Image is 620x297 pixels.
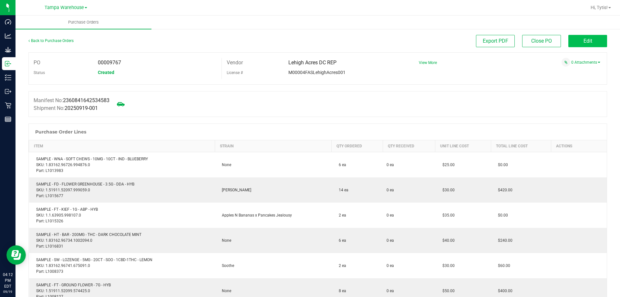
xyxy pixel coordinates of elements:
[219,188,251,192] span: [PERSON_NAME]
[491,140,551,152] th: Total Line Cost
[495,289,512,293] span: $400.00
[387,288,394,294] span: 0 ea
[5,19,11,25] inline-svg: Dashboard
[34,68,45,78] label: Status
[495,213,508,217] span: $0.00
[5,102,11,109] inline-svg: Retail
[33,257,211,274] div: SAMPLE - SW - LOZENGE - 5MG - 20CT - SOO - 1CBD-1THC - LEMON SKU: 1.83162.96741.675091.0 Part: L1...
[45,5,84,10] span: Tampa Warehouse
[483,38,508,44] span: Export PDF
[98,70,114,75] span: Created
[5,74,11,81] inline-svg: Inventory
[65,105,98,111] span: 20250919-001
[495,238,512,243] span: $240.00
[387,162,394,168] span: 0 ea
[439,289,455,293] span: $50.00
[336,163,346,167] span: 6 ea
[439,213,455,217] span: $35.00
[3,272,13,289] p: 04:12 PM EDT
[219,163,231,167] span: None
[495,263,510,268] span: $60.00
[439,163,455,167] span: $25.00
[5,116,11,122] inline-svg: Reports
[5,88,11,95] inline-svg: Outbound
[383,140,435,152] th: Qty Received
[476,35,515,47] button: Export PDF
[33,232,211,249] div: SAMPLE - HT - BAR - 200MG - THC - DARK CHOCOLATE MINT SKU: 1.83162.96734.1002094.0 Part: L1016831
[419,60,437,65] a: View More
[5,47,11,53] inline-svg: Grow
[219,213,292,217] span: Apples N Bananas x Pancakes Jealousy
[387,263,394,269] span: 0 ea
[439,188,455,192] span: $30.00
[3,289,13,294] p: 09/19
[59,19,108,25] span: Purchase Orders
[33,181,211,199] div: SAMPLE - FD - FLOWER GREENHOUSE - 3.5G - DDA - HYB SKU: 1.51911.52097.999059.0 Part: L1015677
[495,188,512,192] span: $420.00
[288,70,346,75] span: M00004FASLehighAcres001
[34,104,98,112] label: Shipment No:
[551,140,607,152] th: Actions
[336,213,346,217] span: 2 ea
[439,238,455,243] span: $40.00
[34,97,109,104] label: Manifest No:
[98,59,121,66] span: 00009767
[114,98,127,111] span: Mark as not Arrived
[28,38,74,43] a: Back to Purchase Orders
[387,212,394,218] span: 0 ea
[336,188,348,192] span: 14 ea
[591,5,608,10] span: Hi, Tytis!
[584,38,592,44] span: Edit
[522,35,561,47] button: Close PO
[571,60,600,65] a: 0 Attachments
[387,187,394,193] span: 0 ea
[387,238,394,243] span: 0 ea
[336,263,346,268] span: 2 ea
[336,289,346,293] span: 8 ea
[336,238,346,243] span: 6 ea
[5,60,11,67] inline-svg: Inbound
[219,263,234,268] span: Soothe
[562,58,570,67] span: Attach a document
[435,140,491,152] th: Unit Line Cost
[215,140,331,152] th: Strain
[33,156,211,174] div: SAMPLE - WNA - SOFT CHEWS - 10MG - 10CT - IND - BLUEBERRY SKU: 1.83162.96726.994876.0 Part: L1013983
[34,58,40,68] label: PO
[531,38,552,44] span: Close PO
[5,33,11,39] inline-svg: Analytics
[219,289,231,293] span: None
[15,16,151,29] a: Purchase Orders
[35,129,86,134] h1: Purchase Order Lines
[439,263,455,268] span: $30.00
[332,140,383,152] th: Qty Ordered
[33,207,211,224] div: SAMPLE - FT - KIEF - 1G - ABP - HYB SKU: 1.1.63905.998107.0 Part: L1015326
[219,238,231,243] span: None
[288,59,336,66] span: Lehigh Acres DC REP
[6,245,26,265] iframe: Resource center
[495,163,508,167] span: $0.00
[568,35,607,47] button: Edit
[227,68,243,78] label: License #
[29,140,215,152] th: Item
[63,97,109,103] span: 2360841642534583
[227,58,243,68] label: Vendor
